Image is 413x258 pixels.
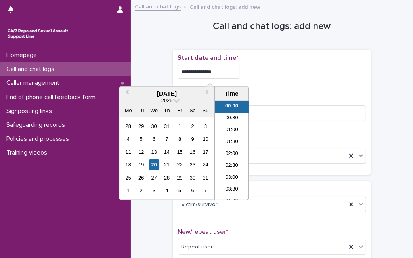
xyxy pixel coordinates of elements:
[174,121,185,132] div: Choose Friday, 1 August 2025
[174,185,185,196] div: Choose Friday, 5 September 2025
[123,121,134,132] div: Choose Monday, 28 July 2025
[178,55,238,61] span: Start date and time
[3,135,75,143] p: Policies and processes
[123,159,134,170] div: Choose Monday, 18 August 2025
[215,113,249,124] li: 00:30
[187,105,198,116] div: Sa
[215,136,249,148] li: 01:30
[200,185,211,196] div: Choose Sunday, 7 September 2025
[202,88,214,100] button: Next Month
[149,105,159,116] div: We
[136,105,147,116] div: Tu
[215,184,249,196] li: 03:30
[3,79,66,87] p: Caller management
[181,243,213,251] span: Repeat user
[187,121,198,132] div: Choose Saturday, 2 August 2025
[187,159,198,170] div: Choose Saturday, 23 August 2025
[136,185,147,196] div: Choose Tuesday, 2 September 2025
[149,134,159,144] div: Choose Wednesday, 6 August 2025
[173,21,371,32] h1: Call and chat logs: add new
[120,88,133,100] button: Previous Month
[119,90,214,97] div: [DATE]
[174,134,185,144] div: Choose Friday, 8 August 2025
[149,121,159,132] div: Choose Wednesday, 30 July 2025
[215,101,249,113] li: 00:00
[215,160,249,172] li: 02:30
[162,159,172,170] div: Choose Thursday, 21 August 2025
[187,134,198,144] div: Choose Saturday, 9 August 2025
[149,185,159,196] div: Choose Wednesday, 3 September 2025
[189,2,260,11] p: Call and chat logs: add new
[187,172,198,183] div: Choose Saturday, 30 August 2025
[136,147,147,157] div: Choose Tuesday, 12 August 2025
[217,90,246,97] div: Time
[187,147,198,157] div: Choose Saturday, 16 August 2025
[178,229,228,235] span: New/repeat user
[3,52,43,59] p: Homepage
[149,147,159,157] div: Choose Wednesday, 13 August 2025
[200,159,211,170] div: Choose Sunday, 24 August 2025
[161,97,172,103] span: 2025
[200,147,211,157] div: Choose Sunday, 17 August 2025
[162,185,172,196] div: Choose Thursday, 4 September 2025
[162,105,172,116] div: Th
[149,159,159,170] div: Choose Wednesday, 20 August 2025
[200,105,211,116] div: Su
[149,172,159,183] div: Choose Wednesday, 27 August 2025
[122,120,212,197] div: month 2025-08
[123,172,134,183] div: Choose Monday, 25 August 2025
[3,107,58,115] p: Signposting links
[215,124,249,136] li: 01:00
[215,148,249,160] li: 02:00
[3,149,54,157] p: Training videos
[123,105,134,116] div: Mo
[174,172,185,183] div: Choose Friday, 29 August 2025
[174,105,185,116] div: Fr
[162,172,172,183] div: Choose Thursday, 28 August 2025
[215,172,249,184] li: 03:00
[200,172,211,183] div: Choose Sunday, 31 August 2025
[3,65,61,73] p: Call and chat logs
[174,159,185,170] div: Choose Friday, 22 August 2025
[162,134,172,144] div: Choose Thursday, 7 August 2025
[200,134,211,144] div: Choose Sunday, 10 August 2025
[187,185,198,196] div: Choose Saturday, 6 September 2025
[123,134,134,144] div: Choose Monday, 4 August 2025
[136,134,147,144] div: Choose Tuesday, 5 August 2025
[200,121,211,132] div: Choose Sunday, 3 August 2025
[136,121,147,132] div: Choose Tuesday, 29 July 2025
[3,94,102,101] p: End of phone call feedback form
[162,121,172,132] div: Choose Thursday, 31 July 2025
[123,185,134,196] div: Choose Monday, 1 September 2025
[162,147,172,157] div: Choose Thursday, 14 August 2025
[3,121,71,129] p: Safeguarding records
[135,2,181,11] a: Call and chat logs
[181,201,218,209] span: Victim/survivor
[6,26,70,42] img: rhQMoQhaT3yELyF149Cw
[174,147,185,157] div: Choose Friday, 15 August 2025
[123,147,134,157] div: Choose Monday, 11 August 2025
[136,159,147,170] div: Choose Tuesday, 19 August 2025
[136,172,147,183] div: Choose Tuesday, 26 August 2025
[215,196,249,208] li: 04:00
